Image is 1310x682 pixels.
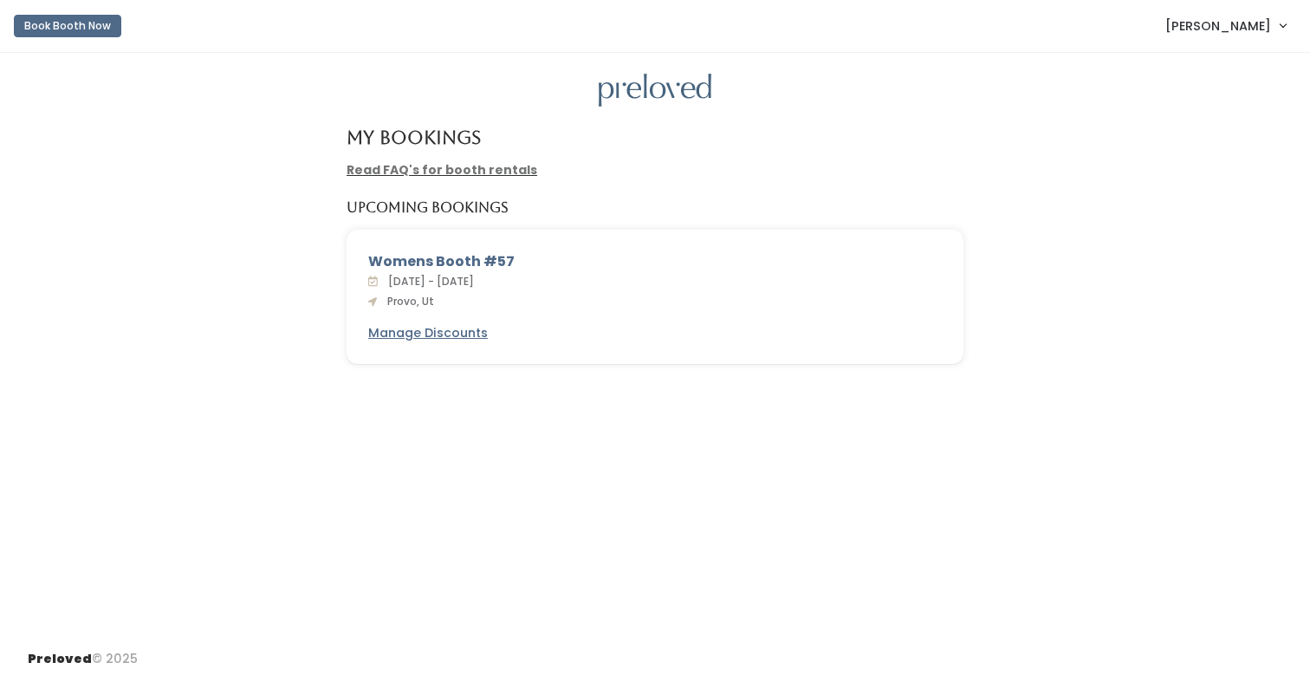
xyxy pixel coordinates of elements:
button: Book Booth Now [14,15,121,37]
h5: Upcoming Bookings [347,200,509,216]
div: Womens Booth #57 [368,251,942,272]
a: [PERSON_NAME] [1148,7,1303,44]
span: [PERSON_NAME] [1165,16,1271,36]
img: preloved logo [599,74,711,107]
a: Read FAQ's for booth rentals [347,161,537,179]
h4: My Bookings [347,127,481,147]
a: Book Booth Now [14,7,121,45]
a: Manage Discounts [368,324,488,342]
span: Provo, Ut [380,294,434,309]
u: Manage Discounts [368,324,488,341]
span: [DATE] - [DATE] [381,274,474,289]
span: Preloved [28,650,92,667]
div: © 2025 [28,636,138,668]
